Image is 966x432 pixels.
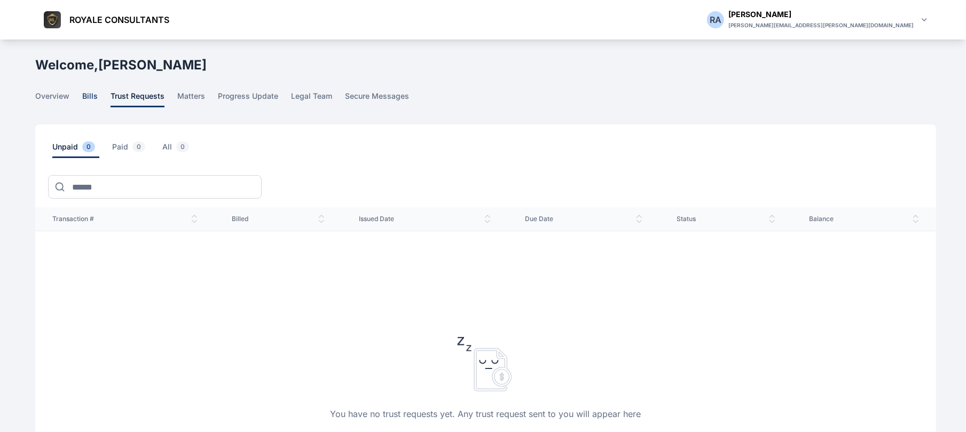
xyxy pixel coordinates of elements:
[82,91,111,107] a: bills
[291,91,332,107] span: legal team
[111,91,164,107] span: trust requests
[111,91,177,107] a: trust requests
[707,13,724,26] div: R A
[35,91,82,107] a: overview
[132,142,145,152] span: 0
[112,142,162,158] a: Paid0
[82,142,95,152] span: 0
[291,91,345,107] a: legal team
[232,215,325,223] span: billed
[728,9,914,20] div: [PERSON_NAME]
[218,91,278,107] span: progress update
[707,9,931,30] button: RA[PERSON_NAME][PERSON_NAME][EMAIL_ADDRESS][PERSON_NAME][DOMAIN_NAME]
[52,142,99,158] span: Unpaid
[52,142,112,158] a: Unpaid0
[359,215,491,223] span: issued date
[162,142,206,158] a: All0
[810,215,919,223] span: balance
[345,91,422,107] a: secure messages
[177,91,218,107] a: matters
[177,91,205,107] span: matters
[218,91,291,107] a: progress update
[162,142,193,158] span: All
[52,215,198,223] span: Transaction #
[345,91,409,107] span: secure messages
[35,57,207,74] h1: Welcome, [PERSON_NAME]
[112,142,150,158] span: Paid
[69,13,169,26] span: ROYALE CONSULTANTS
[331,407,641,420] p: You have no trust requests yet. Any trust request sent to you will appear here
[707,11,724,28] button: RA
[677,215,775,223] span: status
[35,91,69,107] span: overview
[176,142,189,152] span: 0
[728,20,914,30] div: [PERSON_NAME][EMAIL_ADDRESS][PERSON_NAME][DOMAIN_NAME]
[82,91,98,107] span: bills
[525,215,642,223] span: Due Date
